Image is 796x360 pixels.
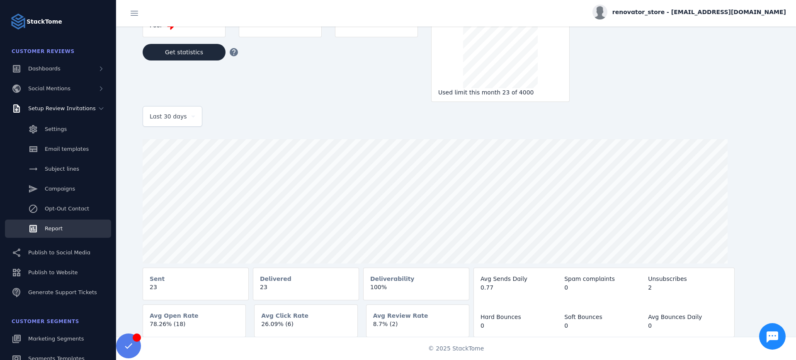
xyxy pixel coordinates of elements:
[481,275,560,283] div: Avg Sends Daily
[5,283,111,302] a: Generate Support Tickets
[564,313,644,321] div: Soft Bounces
[648,313,728,321] div: Avg Bounces Daily
[28,249,90,256] span: Publish to Social Media
[5,200,111,218] a: Opt-Out Contact
[28,336,84,342] span: Marketing Segments
[150,111,187,121] span: Last 30 days
[481,313,560,321] div: Hard Bounces
[143,320,245,335] mat-card-content: 78.26% (18)
[10,13,27,30] img: Logo image
[45,186,75,192] span: Campaigns
[5,330,111,348] a: Marketing Segments
[28,289,97,295] span: Generate Support Tickets
[5,140,111,158] a: Email templates
[592,5,607,19] img: profile.jpg
[45,166,79,172] span: Subject lines
[564,283,644,292] div: 0
[648,275,728,283] div: Unsubscribes
[5,244,111,262] a: Publish to Social Media
[260,275,291,283] mat-card-subtitle: Delivered
[12,319,79,324] span: Customer Segments
[428,344,484,353] span: © 2025 StackTome
[5,180,111,198] a: Campaigns
[5,120,111,138] a: Settings
[253,283,359,298] mat-card-content: 23
[592,5,786,19] button: renovator_store - [EMAIL_ADDRESS][DOMAIN_NAME]
[612,8,786,17] span: renovator_store - [EMAIL_ADDRESS][DOMAIN_NAME]
[28,85,70,92] span: Social Mentions
[564,321,644,330] div: 0
[364,283,469,298] mat-card-content: 100%
[5,160,111,178] a: Subject lines
[648,321,728,330] div: 0
[45,205,89,212] span: Opt-Out Contact
[150,275,165,283] mat-card-subtitle: Sent
[165,49,203,55] span: Get statistics
[143,283,248,298] mat-card-content: 23
[564,275,644,283] div: Spam complaints
[27,17,62,26] strong: StackTome
[370,275,415,283] mat-card-subtitle: Deliverability
[438,88,563,97] div: Used limit this month 23 of 4000
[261,312,308,320] mat-card-subtitle: Avg Click Rate
[5,220,111,238] a: Report
[648,283,728,292] div: 2
[45,146,89,152] span: Email templates
[150,312,199,320] mat-card-subtitle: Avg Open Rate
[373,312,428,320] mat-card-subtitle: Avg Review Rate
[5,263,111,282] a: Publish to Website
[143,44,226,60] button: Get statistics
[335,20,417,36] mat-card-content: 23
[255,320,357,335] mat-card-content: 26.09% (6)
[28,269,78,275] span: Publish to Website
[28,105,96,111] span: Setup Review Invitations
[45,126,67,132] span: Settings
[28,65,61,72] span: Dashboards
[12,48,75,54] span: Customer Reviews
[366,320,469,335] mat-card-content: 8.7% (2)
[481,321,560,330] div: 0
[481,283,560,292] div: 0.77
[45,225,63,232] span: Report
